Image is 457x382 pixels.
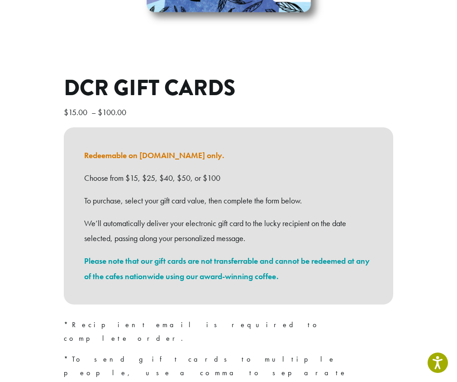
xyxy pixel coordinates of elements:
[64,107,68,117] span: $
[98,107,129,117] bdi: 100.00
[64,107,90,117] bdi: 15.00
[64,75,393,102] h1: DCR Gift Cards
[84,170,373,186] p: Choose from $15, $25, $40, $50, or $100
[84,256,370,281] a: Please note that our gift cards are not transferrable and cannot be redeemed at any of the cafes ...
[84,150,224,160] a: Redeemable on [DOMAIN_NAME] only.
[91,107,96,117] span: –
[84,193,373,208] p: To purchase, select your gift card value, then complete the form below.
[98,107,102,117] span: $
[84,216,373,247] p: We’ll automatically deliver your electronic gift card to the lucky recipient on the date selected...
[64,318,393,345] p: *Recipient email is required to complete order.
